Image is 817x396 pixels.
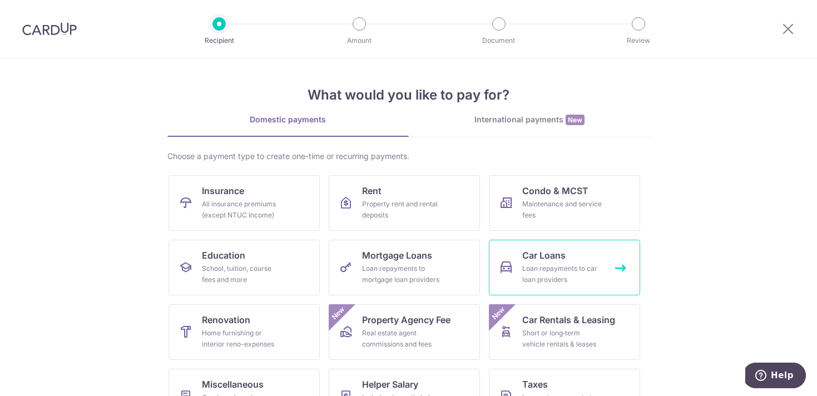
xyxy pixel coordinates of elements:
[522,263,602,285] div: Loan repayments to car loan providers
[409,114,650,126] div: International payments
[26,8,48,18] span: Help
[202,199,282,221] div: All insurance premiums (except NTUC Income)
[202,313,250,326] span: Renovation
[202,378,264,391] span: Miscellaneous
[745,363,806,390] iframe: Opens a widget where you can find more information
[22,22,77,36] img: CardUp
[522,184,588,197] span: Condo & MCST
[329,304,347,323] span: New
[489,240,640,295] a: Car LoansLoan repayments to car loan providers
[202,249,245,262] span: Education
[522,199,602,221] div: Maintenance and service fees
[169,304,320,360] a: RenovationHome furnishing or interior reno-expenses
[597,35,680,46] p: Review
[362,184,382,197] span: Rent
[489,304,640,360] a: Car Rentals & LeasingShort or long‑term vehicle rentals & leasesNew
[329,304,480,360] a: Property Agency FeeReal estate agent commissions and feesNew
[169,175,320,231] a: InsuranceAll insurance premiums (except NTUC Income)
[362,328,442,350] div: Real estate agent commissions and fees
[362,263,442,285] div: Loan repayments to mortgage loan providers
[167,151,650,162] div: Choose a payment type to create one-time or recurring payments.
[329,175,480,231] a: RentProperty rent and rental deposits
[202,263,282,285] div: School, tuition, course fees and more
[489,175,640,231] a: Condo & MCSTMaintenance and service fees
[362,249,432,262] span: Mortgage Loans
[522,249,566,262] span: Car Loans
[167,85,650,105] h4: What would you like to pay for?
[362,378,418,391] span: Helper Salary
[362,199,442,221] div: Property rent and rental deposits
[362,313,450,326] span: Property Agency Fee
[169,240,320,295] a: EducationSchool, tuition, course fees and more
[458,35,540,46] p: Document
[178,35,260,46] p: Recipient
[202,328,282,350] div: Home furnishing or interior reno-expenses
[522,378,548,391] span: Taxes
[566,115,585,125] span: New
[329,240,480,295] a: Mortgage LoansLoan repayments to mortgage loan providers
[522,328,602,350] div: Short or long‑term vehicle rentals & leases
[522,313,615,326] span: Car Rentals & Leasing
[489,304,507,323] span: New
[202,184,244,197] span: Insurance
[318,35,400,46] p: Amount
[167,114,409,125] div: Domestic payments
